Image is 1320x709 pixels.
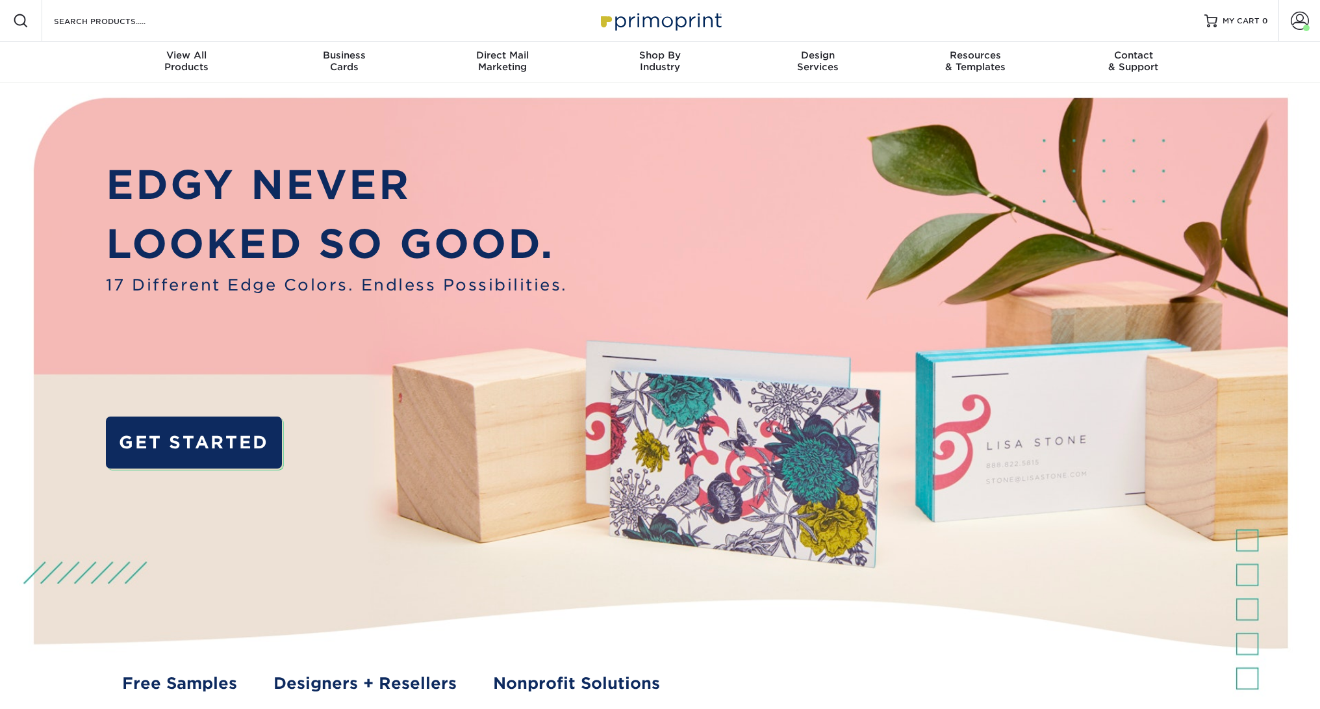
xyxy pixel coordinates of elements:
[1262,16,1268,25] span: 0
[108,42,266,83] a: View AllProducts
[122,672,237,696] a: Free Samples
[266,42,424,83] a: BusinessCards
[108,49,266,73] div: Products
[1223,16,1260,27] span: MY CART
[106,417,283,469] a: GET STARTED
[1054,49,1212,61] span: Contact
[896,42,1054,83] a: Resources& Templates
[581,42,739,83] a: Shop ByIndustry
[896,49,1054,61] span: Resources
[266,49,424,61] span: Business
[581,49,739,61] span: Shop By
[896,49,1054,73] div: & Templates
[106,214,568,274] p: LOOKED SO GOOD.
[1054,49,1212,73] div: & Support
[739,42,896,83] a: DesignServices
[106,155,568,214] p: EDGY NEVER
[424,49,581,73] div: Marketing
[595,6,725,34] img: Primoprint
[424,49,581,61] span: Direct Mail
[273,672,457,696] a: Designers + Resellers
[493,672,660,696] a: Nonprofit Solutions
[266,49,424,73] div: Cards
[106,274,568,298] span: 17 Different Edge Colors. Endless Possibilities.
[424,42,581,83] a: Direct MailMarketing
[739,49,896,61] span: Design
[53,13,179,29] input: SEARCH PRODUCTS.....
[108,49,266,61] span: View All
[739,49,896,73] div: Services
[581,49,739,73] div: Industry
[1054,42,1212,83] a: Contact& Support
